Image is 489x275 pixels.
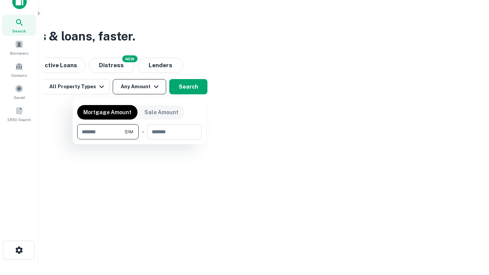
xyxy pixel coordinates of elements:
div: - [142,124,144,139]
span: $1M [125,128,133,135]
p: Sale Amount [144,108,178,116]
p: Mortgage Amount [83,108,131,116]
iframe: Chat Widget [451,214,489,251]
